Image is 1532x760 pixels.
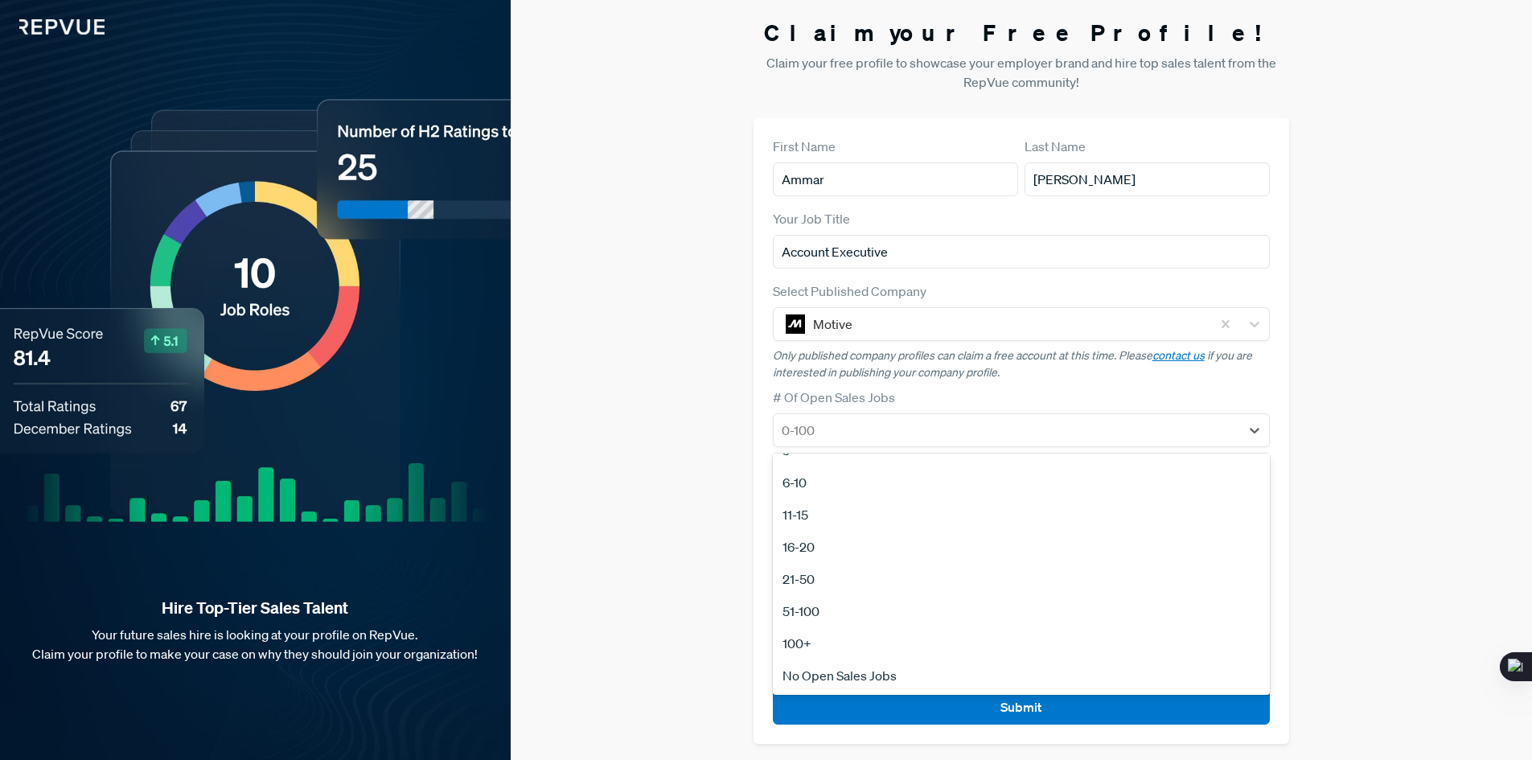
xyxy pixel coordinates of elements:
[773,281,926,301] label: Select Published Company
[786,314,805,334] img: Motive
[1025,137,1086,156] label: Last Name
[773,627,1271,659] div: 100+
[773,531,1271,563] div: 16-20
[754,53,1290,92] p: Claim your free profile to showcase your employer brand and hire top sales talent from the RepVue...
[1025,162,1270,196] input: Last Name
[773,162,1018,196] input: First Name
[773,690,1271,725] button: Submit
[773,499,1271,531] div: 11-15
[773,137,836,156] label: First Name
[1152,348,1205,363] a: contact us
[773,466,1271,499] div: 6-10
[773,347,1271,381] p: Only published company profiles can claim a free account at this time. Please if you are interest...
[773,595,1271,627] div: 51-100
[773,209,850,228] label: Your Job Title
[773,388,895,407] label: # Of Open Sales Jobs
[773,659,1271,692] div: No Open Sales Jobs
[26,625,485,663] p: Your future sales hire is looking at your profile on RepVue. Claim your profile to make your case...
[754,19,1290,47] h3: Claim your Free Profile!
[773,235,1271,269] input: Title
[26,598,485,618] strong: Hire Top-Tier Sales Talent
[773,563,1271,595] div: 21-50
